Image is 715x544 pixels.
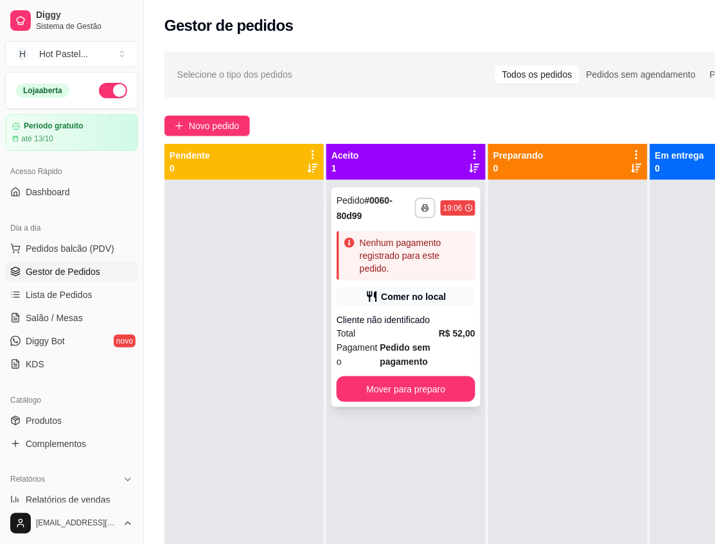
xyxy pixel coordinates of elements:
span: Pedido [337,195,365,206]
div: Hot Pastel ... [39,48,88,60]
span: Diggy [36,10,133,21]
a: Salão / Mesas [5,308,138,328]
button: Novo pedido [164,116,250,136]
a: Produtos [5,410,138,431]
a: Gestor de Pedidos [5,261,138,282]
a: Relatórios de vendas [5,490,138,511]
a: Lista de Pedidos [5,285,138,305]
button: Pedidos balcão (PDV) [5,238,138,259]
span: [EMAIL_ADDRESS][DOMAIN_NAME] [36,518,118,529]
span: Selecione o tipo dos pedidos [177,67,292,82]
div: Loja aberta [16,83,69,98]
p: Aceito [331,149,359,162]
strong: Pedido sem pagamento [380,342,431,367]
span: Total [337,326,356,340]
button: Alterar Status [99,83,127,98]
p: 0 [655,162,704,175]
button: Mover para preparo [337,376,475,402]
span: Salão / Mesas [26,311,83,324]
span: KDS [26,358,44,371]
span: Pedidos balcão (PDV) [26,242,114,255]
span: plus [175,121,184,130]
div: Pedidos sem agendamento [579,66,703,83]
span: Relatórios de vendas [26,494,110,507]
a: DiggySistema de Gestão [5,5,138,36]
a: Diggy Botnovo [5,331,138,351]
a: Dashboard [5,182,138,202]
span: Relatórios [10,475,45,485]
span: Novo pedido [189,119,240,133]
strong: # 0060-80d99 [337,195,393,221]
div: Nenhum pagamento registrado para este pedido. [360,236,470,275]
div: Comer no local [381,290,446,303]
article: até 13/10 [21,134,53,144]
div: Cliente não identificado [337,313,475,326]
div: Catálogo [5,390,138,410]
div: Dia a dia [5,218,138,238]
span: Lista de Pedidos [26,288,93,301]
article: Período gratuito [24,121,84,131]
p: Em entrega [655,149,704,162]
a: KDS [5,354,138,374]
a: Período gratuitoaté 13/10 [5,114,138,151]
p: 0 [170,162,210,175]
div: Todos os pedidos [495,66,579,83]
span: Complementos [26,437,86,450]
span: Gestor de Pedidos [26,265,100,278]
span: Pagamento [337,340,380,369]
span: H [16,48,29,60]
span: Dashboard [26,186,70,198]
button: [EMAIL_ADDRESS][DOMAIN_NAME] [5,508,138,539]
span: Produtos [26,414,62,427]
a: Complementos [5,434,138,454]
p: Pendente [170,149,210,162]
p: 1 [331,162,359,175]
span: Diggy Bot [26,335,65,347]
h2: Gestor de pedidos [164,15,294,36]
strong: R$ 52,00 [439,328,475,338]
p: Preparando [493,149,543,162]
div: 19:06 [443,203,463,213]
span: Sistema de Gestão [36,21,133,31]
p: 0 [493,162,543,175]
div: Acesso Rápido [5,161,138,182]
button: Select a team [5,41,138,67]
